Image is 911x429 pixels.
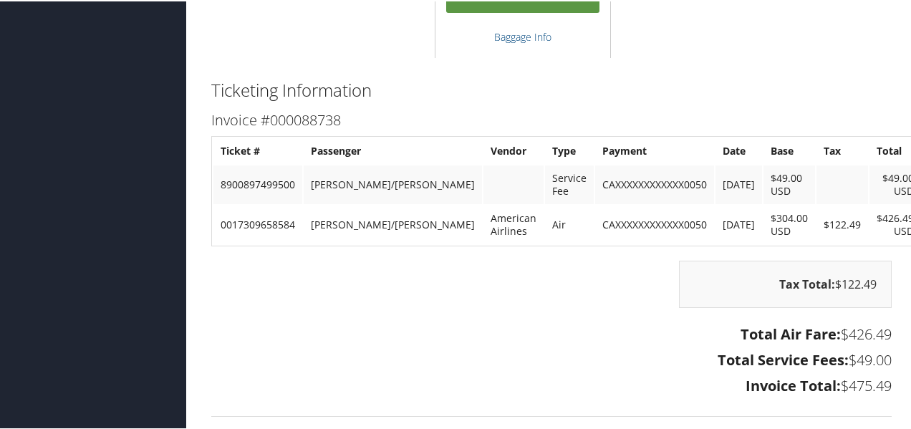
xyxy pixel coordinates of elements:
[304,137,482,163] th: Passenger
[763,137,815,163] th: Base
[213,164,302,203] td: 8900897499500
[545,137,594,163] th: Type
[779,275,835,291] strong: Tax Total:
[595,164,714,203] td: CAXXXXXXXXXXXX0050
[816,137,868,163] th: Tax
[483,204,544,243] td: American Airlines
[483,137,544,163] th: Vendor
[718,349,849,368] strong: Total Service Fees:
[211,375,892,395] h3: $475.49
[715,137,762,163] th: Date
[211,323,892,343] h3: $426.49
[595,137,714,163] th: Payment
[545,204,594,243] td: Air
[679,259,892,307] div: $122.49
[213,204,302,243] td: 0017309658584
[211,109,892,129] h3: Invoice #000088738
[304,204,482,243] td: [PERSON_NAME]/[PERSON_NAME]
[715,204,762,243] td: [DATE]
[304,164,482,203] td: [PERSON_NAME]/[PERSON_NAME]
[211,349,892,369] h3: $49.00
[545,164,594,203] td: Service Fee
[816,204,868,243] td: $122.49
[595,204,714,243] td: CAXXXXXXXXXXXX0050
[715,164,762,203] td: [DATE]
[741,323,841,342] strong: Total Air Fare:
[494,29,551,42] a: Baggage Info
[213,137,302,163] th: Ticket #
[763,164,815,203] td: $49.00 USD
[211,77,892,101] h2: Ticketing Information
[763,204,815,243] td: $304.00 USD
[746,375,841,394] strong: Invoice Total:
